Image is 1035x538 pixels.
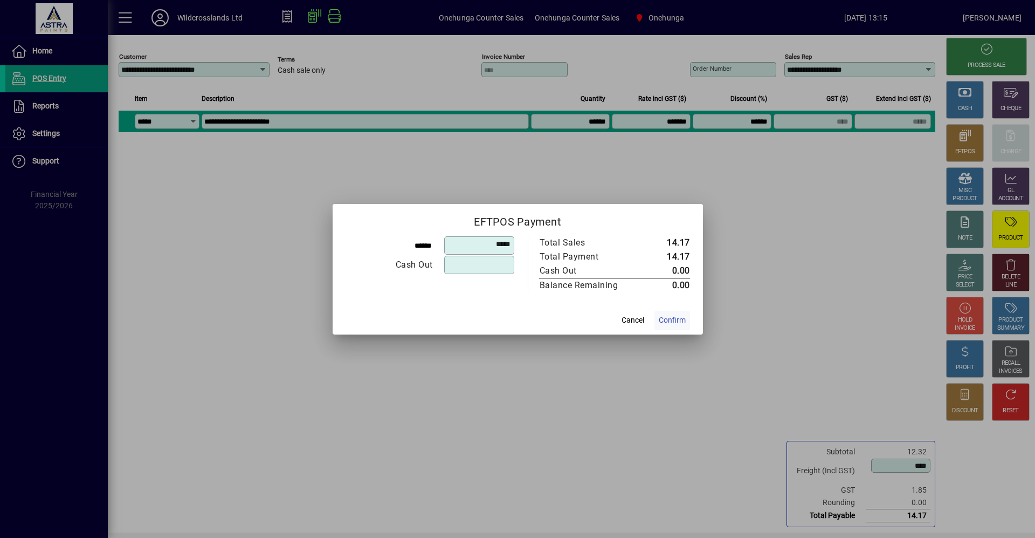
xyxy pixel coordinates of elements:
[540,264,630,277] div: Cash Out
[654,311,690,330] button: Confirm
[539,236,641,250] td: Total Sales
[616,311,650,330] button: Cancel
[641,278,690,292] td: 0.00
[641,264,690,278] td: 0.00
[540,279,630,292] div: Balance Remaining
[333,204,703,235] h2: EFTPOS Payment
[641,236,690,250] td: 14.17
[622,315,644,326] span: Cancel
[641,250,690,264] td: 14.17
[659,315,686,326] span: Confirm
[346,258,433,271] div: Cash Out
[539,250,641,264] td: Total Payment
